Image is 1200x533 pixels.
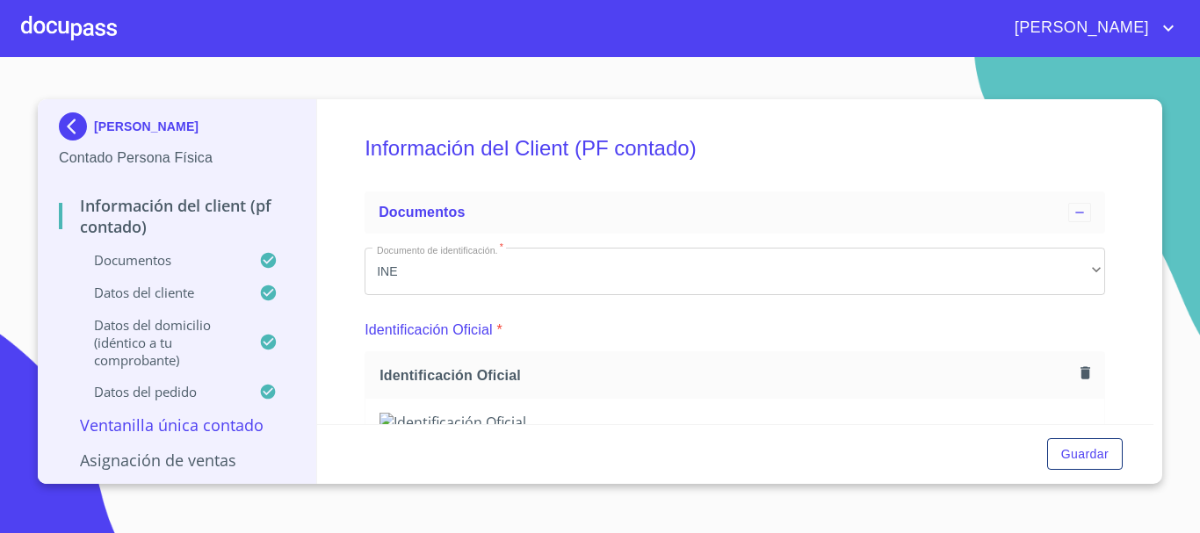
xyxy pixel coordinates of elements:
div: Documentos [365,191,1105,234]
span: [PERSON_NAME] [1001,14,1158,42]
p: Contado Persona Física [59,148,295,169]
button: account of current user [1001,14,1179,42]
span: Identificación Oficial [380,366,1073,385]
p: [PERSON_NAME] [94,119,199,133]
button: Guardar [1047,438,1123,471]
p: Ventanilla única contado [59,414,295,436]
p: Datos del pedido [59,383,259,400]
p: Datos del cliente [59,284,259,301]
p: Datos del domicilio (idéntico a tu comprobante) [59,316,259,369]
span: Guardar [1061,443,1109,465]
h5: Información del Client (PF contado) [365,112,1105,184]
div: INE [365,248,1105,295]
p: Documentos [59,251,259,269]
img: Docupass spot blue [59,112,94,140]
span: Documentos [379,205,465,220]
p: Asignación de Ventas [59,450,295,471]
p: Información del Client (PF contado) [59,195,295,237]
img: Identificación Oficial [380,413,1090,432]
div: [PERSON_NAME] [59,112,295,148]
p: Identificación Oficial [365,320,493,341]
